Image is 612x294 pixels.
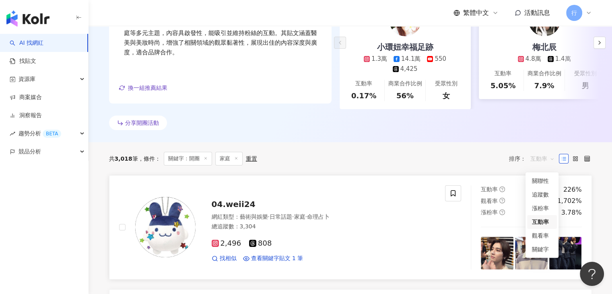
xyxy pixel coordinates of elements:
a: 洞察報告 [10,112,42,120]
div: 7.9% [534,81,554,91]
span: 換一組推薦結果 [128,85,167,91]
span: 行 [571,8,577,17]
div: 小環妞幸福足跡 [369,41,441,53]
div: 5.05% [490,81,515,91]
span: question-circle [499,209,505,215]
div: 網紅類型 ： [212,213,436,221]
div: 0.17% [351,91,376,101]
span: 找相似 [220,255,237,263]
div: 總追蹤數 ： 3,304 [212,223,436,231]
div: 重置 [246,155,257,162]
div: 550 [435,55,446,63]
img: logo [6,10,49,27]
div: 56% [396,91,414,101]
div: 追蹤數 [527,188,557,201]
img: post-image [481,237,513,269]
div: 4.8萬 [525,55,541,63]
div: 關聯性 [527,174,557,188]
div: 漲粉率 [527,201,557,215]
div: 關鍵字 [527,242,557,256]
div: 226% [563,185,582,194]
span: 條件 ： [138,155,161,162]
span: 互動率 [481,186,498,193]
span: · [305,213,307,220]
span: 分享開團活動 [125,120,159,126]
div: 女 [443,91,450,101]
span: · [292,213,294,220]
span: 觀看率 [481,198,498,204]
span: 活動訊息 [524,9,550,17]
div: 商業合作比例 [388,80,422,88]
span: · [268,213,270,220]
div: 男 [582,81,589,91]
span: question-circle [499,198,505,203]
span: 命理占卜 [307,213,330,220]
div: 漲粉率 [532,204,552,213]
div: 互動率 [527,215,557,229]
span: 家庭 [294,213,305,220]
a: 商案媒合 [10,93,42,101]
div: 1,702% [557,197,581,205]
div: 排序： [509,152,559,165]
a: searchAI 找網紅 [10,39,43,47]
span: 3,018 [115,155,132,162]
a: 找貼文 [10,57,36,65]
span: 2,496 [212,239,241,248]
span: rise [10,131,15,137]
div: 梅北辰 [524,41,565,53]
span: : [220,20,223,27]
div: 商業合作比例 [527,70,561,78]
div: 追蹤數 [532,190,552,199]
a: 找相似 [212,255,237,263]
a: 查看關鍵字貼文 1 筆 [243,255,303,263]
div: BETA [43,130,61,138]
div: 共 筆 [109,155,138,162]
iframe: Help Scout Beacon - Open [580,262,604,286]
span: 繁體中文 [463,8,489,17]
a: 梅北辰4.8萬1.4萬互動率5.05%商業合作比例7.9%受眾性別男 [479,19,610,99]
div: 受眾性別 [435,80,457,88]
span: 漲粉率 [481,209,498,215]
div: 3.78% [561,208,582,217]
span: 資源庫 [19,70,35,88]
div: 1.4萬 [555,55,571,63]
div: 互動率 [355,80,372,88]
span: 808 [249,239,272,248]
span: 該網紅專注於教育與學習、運動及家庭等多元主題，內容具啟發性，能吸引並維持粉絲的互動。其貼文涵蓋醫美與美妝時尚，增強了相關領域的觀眾黏著性，展現出佳的內容深度與廣度，適合品牌合作。 [124,19,322,57]
span: 查看關鍵字貼文 1 筆 [251,255,303,263]
span: 趨勢分析 [19,124,61,143]
div: 互動率 [495,70,511,78]
span: 競品分析 [19,143,41,161]
div: • [119,19,322,57]
button: 換一組推薦結果 [119,82,168,94]
div: 14.1萬 [401,55,420,63]
span: 家庭 [215,152,243,166]
img: post-image [515,237,548,269]
div: 關聯性 [532,176,552,185]
div: 受眾性別 [574,70,597,78]
div: 觀看率 [527,229,557,242]
span: question-circle [499,186,505,192]
a: KOL Avatar04.weii24網紅類型：藝術與娛樂·日常話題·家庭·命理占卜總追蹤數：3,3042,496808找相似查看關鍵字貼文 1 筆互動率question-circle226%觀... [109,175,592,280]
span: 關鍵字：開團 [164,152,212,166]
span: 04.weii24 [212,199,256,209]
a: 女人進階 <To be a better me> [124,20,220,27]
a: 小環妞幸福足跡1.3萬14.1萬5504,425互動率0.17%商業合作比例56%受眾性別女 [340,19,471,109]
div: 互動率 [532,217,552,226]
div: 關鍵字 [532,245,552,254]
div: 4,425 [400,65,418,73]
img: post-image [549,237,582,269]
div: 觀看率 [532,231,552,240]
span: 日常話題 [270,213,292,220]
span: 藝術與娛樂 [240,213,268,220]
div: 1.3萬 [371,55,387,63]
img: KOL Avatar [135,197,196,257]
span: 互動率 [530,152,554,165]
